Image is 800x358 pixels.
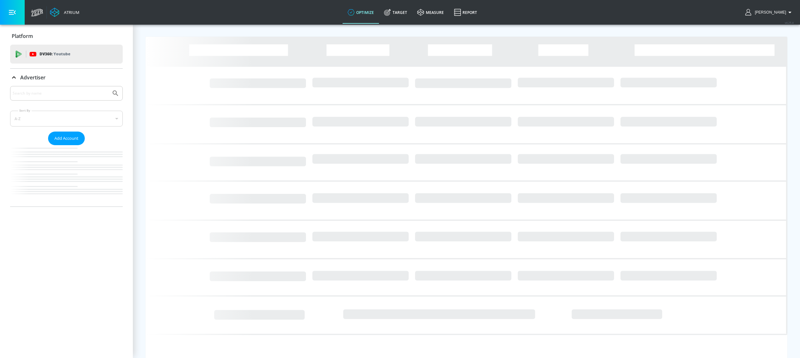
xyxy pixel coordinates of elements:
[20,74,46,81] p: Advertiser
[10,27,123,45] div: Platform
[13,89,109,97] input: Search by name
[412,1,449,24] a: measure
[50,8,79,17] a: Atrium
[10,111,123,127] div: A-Z
[379,1,412,24] a: Target
[48,132,85,145] button: Add Account
[10,69,123,86] div: Advertiser
[449,1,482,24] a: Report
[752,10,786,15] span: login as: lindsay.benharris@zefr.com
[54,135,78,142] span: Add Account
[12,33,33,40] p: Platform
[53,51,70,57] p: Youtube
[61,9,79,15] div: Atrium
[10,86,123,207] div: Advertiser
[10,45,123,64] div: DV360: Youtube
[785,21,794,24] span: v 4.25.4
[745,9,794,16] button: [PERSON_NAME]
[10,145,123,207] nav: list of Advertiser
[40,51,70,58] p: DV360:
[343,1,379,24] a: optimize
[18,108,32,113] label: Sort By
